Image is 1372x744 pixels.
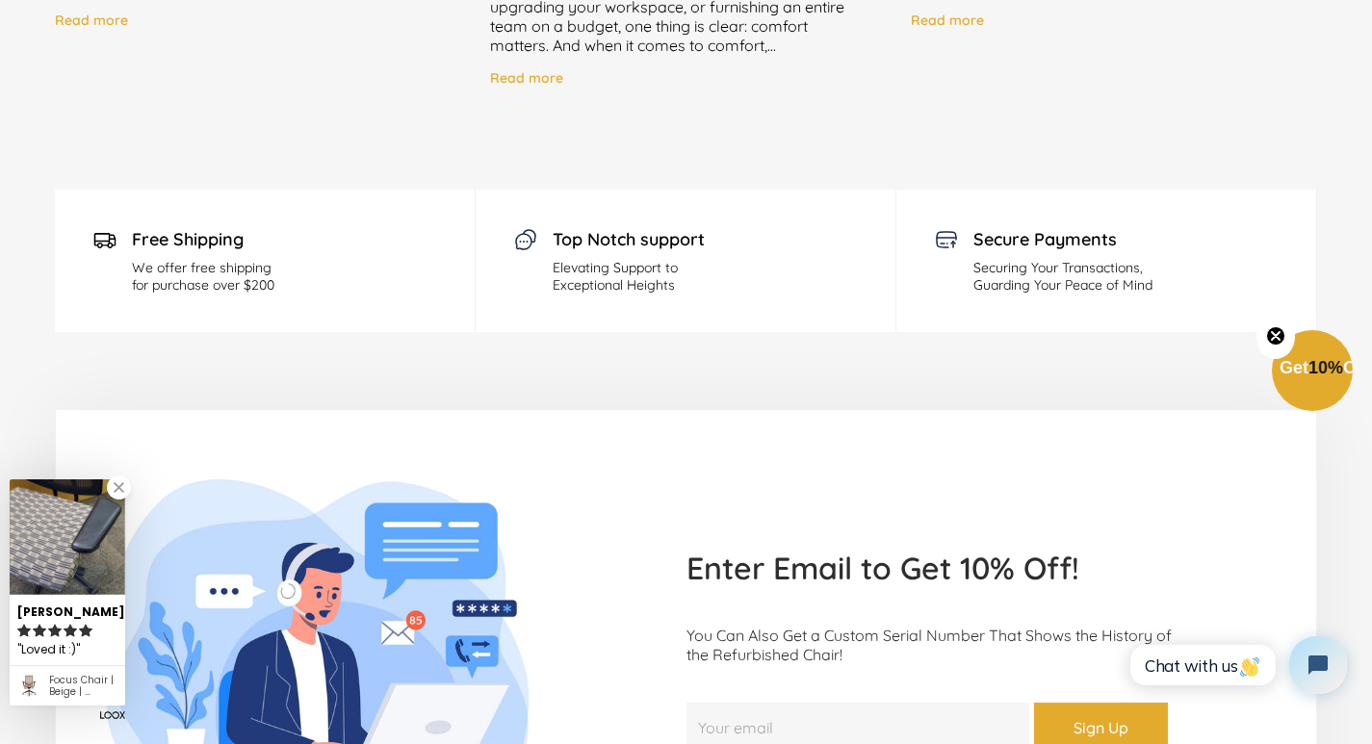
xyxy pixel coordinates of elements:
[1256,315,1295,359] button: Close teaser
[553,228,705,250] h2: Top Notch support
[553,276,705,294] p: Exceptional Heights
[973,228,1152,250] h2: Secure Payments
[973,259,1152,276] p: Securing Your Transactions,
[49,675,117,698] div: Focus Chair | Beige | (Renewed)
[1115,620,1363,710] iframe: Tidio Chat
[17,624,31,637] svg: rating icon full
[55,12,128,29] h4: Read more
[93,228,116,251] img: image_1.svg
[64,624,77,637] svg: rating icon full
[911,12,984,36] a: Read more
[553,259,705,276] p: Elevating Support to
[48,624,62,637] svg: rating icon full
[686,626,1298,664] p: You Can Also Get a Custom Serial Number That Shows the History of the Refurbished Chair!
[514,228,537,251] img: image_30.png
[911,12,984,29] h4: Read more
[10,479,125,595] img: Harry S. review of Focus Chair | Beige | (Renewed)
[17,597,117,621] div: [PERSON_NAME]
[79,624,92,637] svg: rating icon full
[490,69,563,93] a: Read more
[55,12,128,36] a: Read more
[1308,358,1343,377] span: 10%
[55,190,476,332] a: Free Shipping We offer free shippingfor purchase over $200
[17,639,117,660] div: Loved it :)
[132,228,274,250] h2: Free Shipping
[1280,358,1368,377] span: Get Off
[686,549,1298,587] h1: Enter Email to Get 10% Off!
[476,190,896,332] a: Top Notch support Elevating Support toExceptional Heights
[132,259,274,294] p: We offer free shipping for purchase over $200
[490,69,563,87] h4: Read more
[1074,717,1128,736] span: Sign Up
[33,624,46,637] svg: rating icon full
[896,190,1317,332] a: Secure Payments Securing Your Transactions,Guarding Your Peace of Mind
[935,228,958,251] img: image_32.png
[1272,332,1353,413] div: Get10%OffClose teaser
[973,276,1152,294] p: Guarding Your Peace of Mind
